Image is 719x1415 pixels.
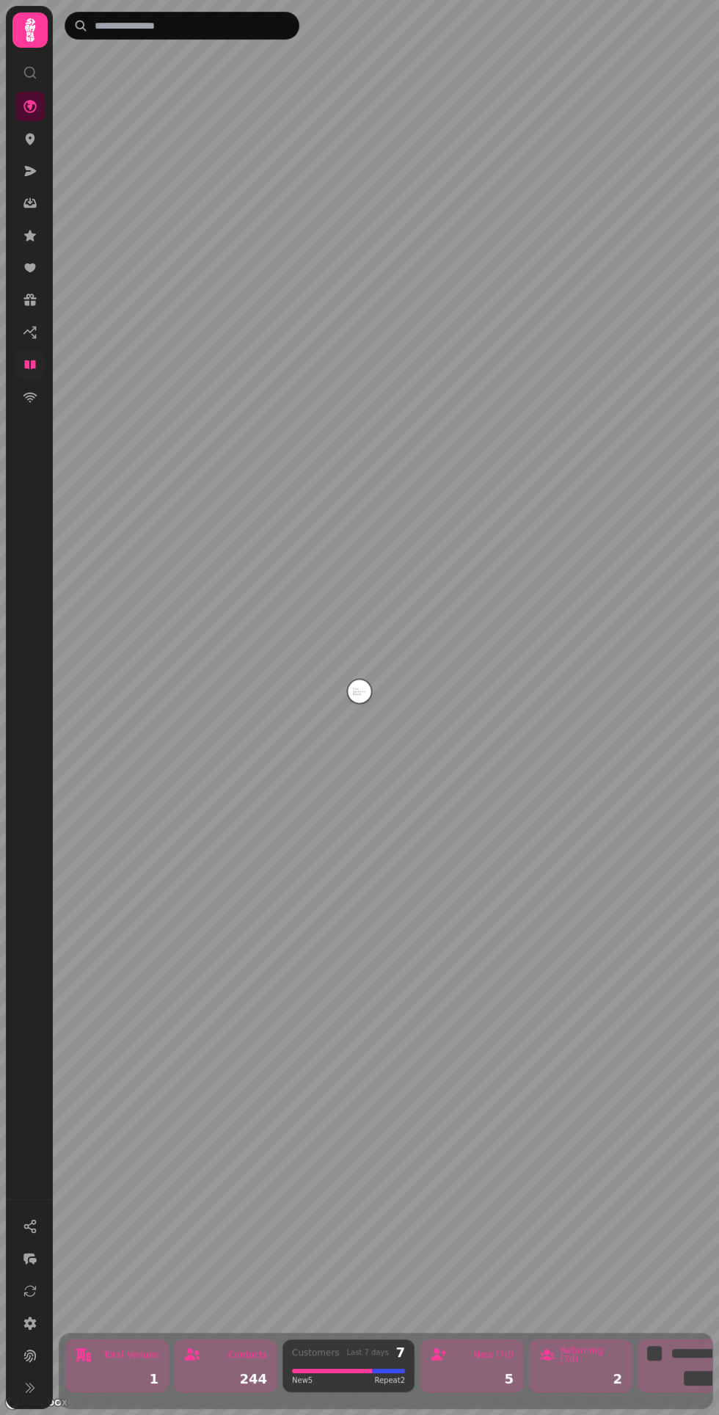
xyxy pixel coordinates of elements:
div: Map marker [348,680,371,707]
div: Returning (7d) [560,1346,622,1364]
div: Contacts [228,1350,267,1359]
div: Total Venues [103,1350,158,1359]
div: 5 [430,1372,514,1386]
div: Customers [292,1348,340,1357]
div: 2 [539,1372,622,1386]
div: 244 [183,1372,267,1386]
div: 1 [75,1372,158,1386]
span: Repeat 2 [374,1375,405,1386]
button: The Queens Head [348,680,371,703]
div: New (7d) [473,1350,514,1359]
span: New 5 [292,1375,313,1386]
div: 7 [395,1346,405,1359]
div: Last 7 days [346,1349,388,1356]
a: Mapbox logo [4,1394,69,1411]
